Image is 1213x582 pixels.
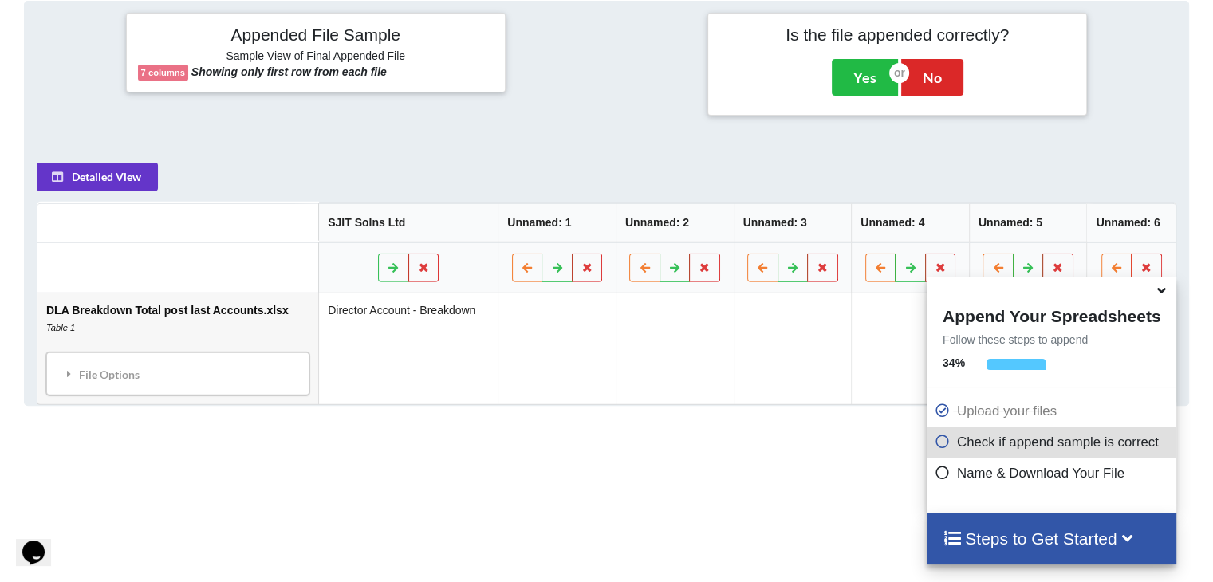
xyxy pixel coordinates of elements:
[969,203,1087,242] th: Unnamed: 5
[318,293,498,404] td: Director Account - Breakdown
[943,529,1160,549] h4: Steps to Get Started
[191,65,387,78] b: Showing only first row from each file
[851,203,969,242] th: Unnamed: 4
[1086,203,1176,242] th: Unnamed: 6
[141,68,185,77] b: 7 columns
[318,203,498,242] th: SJIT Solns Ltd
[734,203,852,242] th: Unnamed: 3
[46,323,75,332] i: Table 1
[37,163,158,191] button: Detailed View
[927,302,1176,326] h4: Append Your Spreadsheets
[935,432,1172,452] p: Check if append sample is correct
[138,25,494,47] h4: Appended File Sample
[719,25,1075,45] h4: Is the file appended correctly?
[901,59,963,96] button: No
[138,49,494,65] h6: Sample View of Final Appended File
[943,356,965,369] b: 34 %
[51,357,305,391] div: File Options
[927,332,1176,348] p: Follow these steps to append
[498,203,616,242] th: Unnamed: 1
[935,401,1172,421] p: Upload your files
[935,463,1172,483] p: Name & Download Your File
[16,518,67,566] iframe: chat widget
[37,293,318,404] td: DLA Breakdown Total post last Accounts.xlsx
[832,59,898,96] button: Yes
[616,203,734,242] th: Unnamed: 2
